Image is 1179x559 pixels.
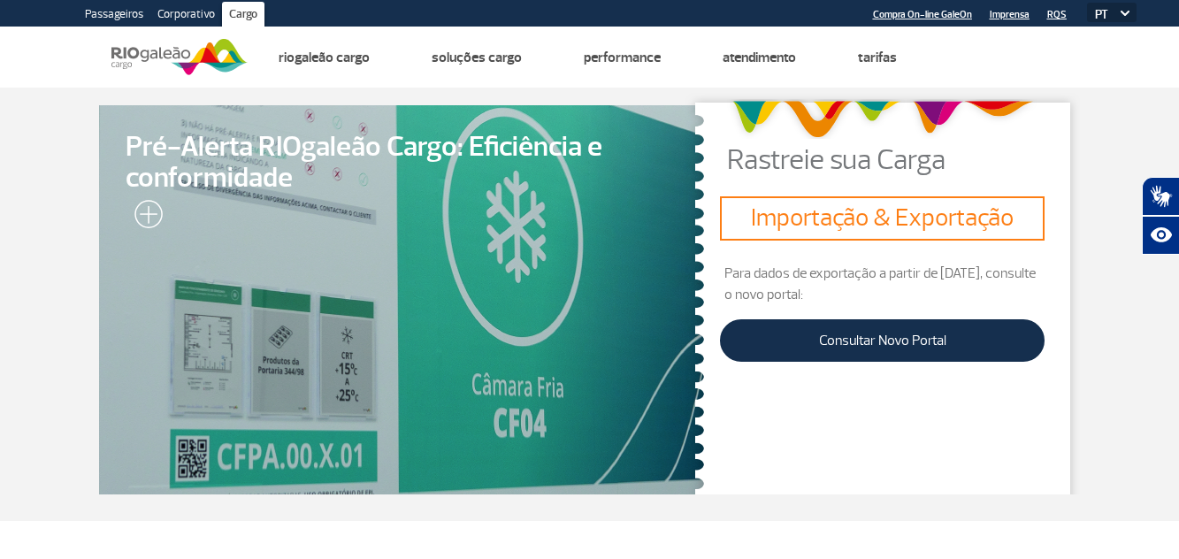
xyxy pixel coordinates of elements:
[99,105,704,494] a: Pré-Alerta RIOgaleão Cargo: Eficiência e conformidade
[990,9,1030,20] a: Imprensa
[279,49,370,66] a: Riogaleão Cargo
[584,49,661,66] a: Performance
[727,203,1037,234] h3: Importação & Exportação
[720,319,1045,362] a: Consultar Novo Portal
[723,49,796,66] a: Atendimento
[126,200,163,235] img: leia-mais
[1142,216,1179,255] button: Abrir recursos assistivos.
[720,263,1045,305] p: Para dados de exportação a partir de [DATE], consulte o novo portal:
[858,49,897,66] a: Tarifas
[725,92,1039,146] img: grafismo
[1142,177,1179,255] div: Plugin de acessibilidade da Hand Talk.
[432,49,522,66] a: Soluções Cargo
[126,132,678,194] span: Pré-Alerta RIOgaleão Cargo: Eficiência e conformidade
[1047,9,1067,20] a: RQS
[222,2,264,30] a: Cargo
[1142,177,1179,216] button: Abrir tradutor de língua de sinais.
[727,146,1081,174] p: Rastreie sua Carga
[78,2,150,30] a: Passageiros
[873,9,972,20] a: Compra On-line GaleOn
[150,2,222,30] a: Corporativo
